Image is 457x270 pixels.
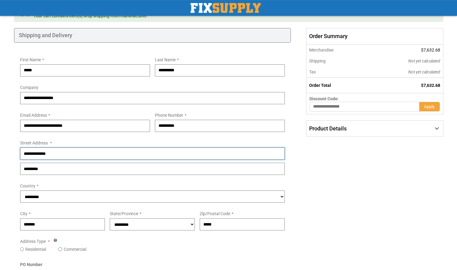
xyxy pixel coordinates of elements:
[309,59,326,63] span: Shipping
[20,85,38,90] span: Company
[14,28,291,43] div: Shipping and Delivery
[309,125,347,132] span: Product Details
[20,113,47,118] span: Email Address
[191,3,261,13] img: Fix Industrial Supply
[309,96,339,101] span: Discount Code:
[421,48,440,52] span: $7,632.68
[408,59,440,63] span: Not yet calculated
[309,83,331,88] strong: Order Total
[155,113,183,118] span: Phone Number
[421,83,440,88] span: $7,632.68
[20,57,41,62] span: First Name
[20,239,46,244] span: Address Type
[419,102,440,112] button: Apply
[110,211,138,216] span: State/Province
[20,211,27,216] span: City
[34,13,172,19] span: Your cart contains item(s) drop shipping from manufacturer.
[424,104,435,109] span: Apply
[64,246,86,252] label: Commercial
[155,57,176,62] span: Last Name
[200,211,230,216] span: Zip/Postal Code
[306,28,443,44] span: Order Summary
[306,44,367,55] th: Merchandise
[20,183,35,188] span: Country
[306,66,367,78] th: Tax
[191,3,261,13] a: store logo
[20,140,48,145] span: Street Address
[408,69,440,74] span: Not yet calculated
[25,246,46,252] label: Residential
